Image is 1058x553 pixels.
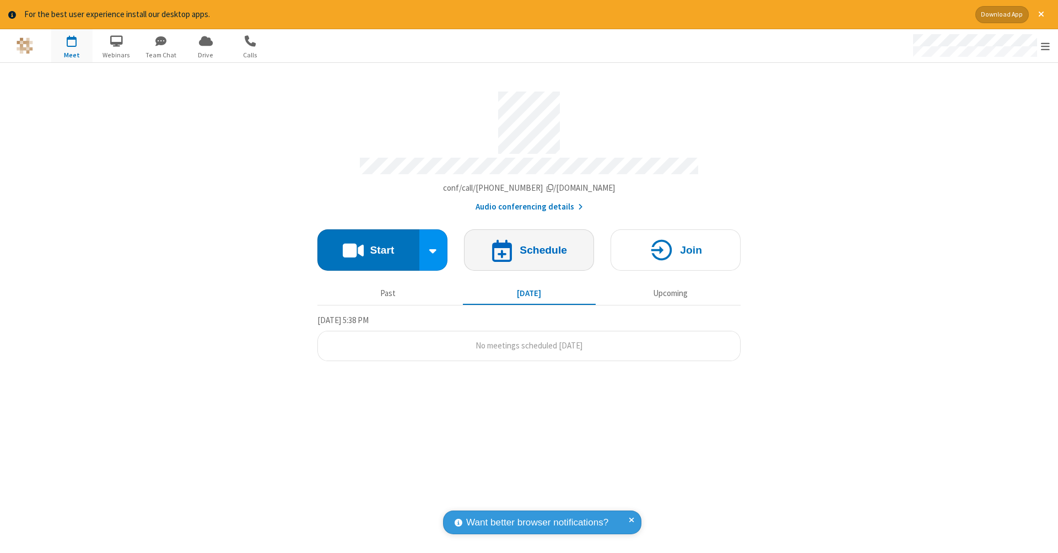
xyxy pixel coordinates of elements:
button: Past [322,283,455,304]
button: Download App [975,6,1029,23]
span: Copy my meeting room link [443,182,616,193]
button: Copy my meeting room linkCopy my meeting room link [443,182,616,195]
button: Join [611,229,741,271]
div: For the best user experience install our desktop apps. [24,8,967,21]
span: [DATE] 5:38 PM [317,315,369,325]
button: Close alert [1033,6,1050,23]
span: Team Chat [141,50,182,60]
span: Want better browser notifications? [466,516,608,530]
img: QA Selenium DO NOT DELETE OR CHANGE [17,37,33,54]
button: Audio conferencing details [476,201,583,213]
section: Account details [317,83,741,213]
span: Calls [230,50,271,60]
span: No meetings scheduled [DATE] [476,340,582,351]
h4: Start [370,245,394,255]
button: [DATE] [463,283,596,304]
span: Drive [185,50,226,60]
button: Logo [4,29,45,62]
span: Webinars [96,50,137,60]
div: Open menu [903,29,1058,62]
h4: Schedule [520,245,567,255]
h4: Join [680,245,702,255]
section: Today's Meetings [317,314,741,361]
button: Upcoming [604,283,737,304]
button: Schedule [464,229,594,271]
button: Start [317,229,419,271]
span: Meet [51,50,93,60]
div: Start conference options [419,229,448,271]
